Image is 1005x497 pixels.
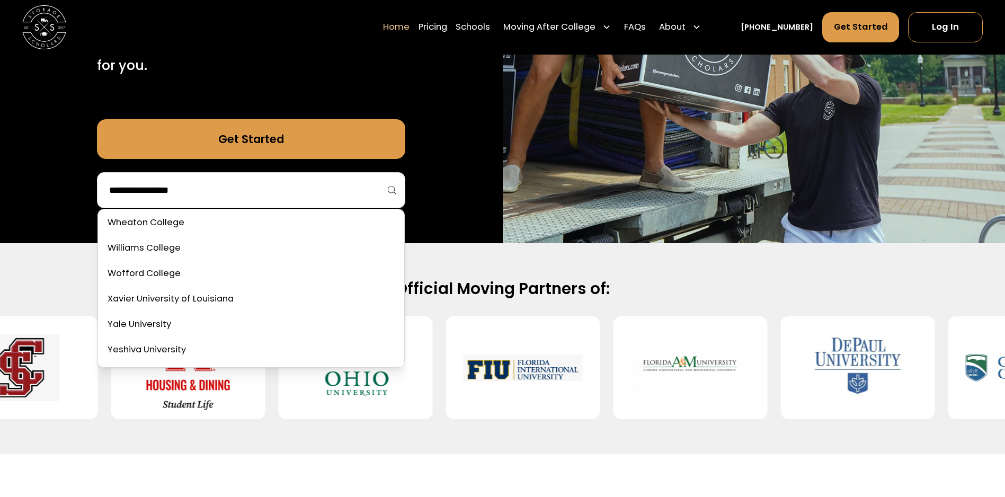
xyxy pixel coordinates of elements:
[503,21,595,34] div: Moving After College
[908,13,983,42] a: Log In
[383,12,410,43] a: Home
[456,12,490,43] a: Schools
[655,12,706,43] div: About
[822,13,900,42] a: Get Started
[296,325,415,410] img: Ohio University
[129,325,248,410] img: University of Nebraska-Lincoln
[22,5,66,49] img: Storage Scholars main logo
[419,12,447,43] a: Pricing
[150,279,855,299] h2: Official Moving Partners of:
[464,325,583,410] img: Florida International University - Modesto
[97,119,405,159] a: Get Started
[624,12,646,43] a: FAQs
[22,5,66,49] a: home
[97,35,405,75] p: Sign up in 5 minutes and we'll handle the rest for you.
[659,21,686,34] div: About
[741,22,813,33] a: [PHONE_NUMBER]
[499,12,616,43] div: Moving After College
[631,325,750,410] img: Florida A&M University (FAMU)
[798,325,918,410] img: DePaul University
